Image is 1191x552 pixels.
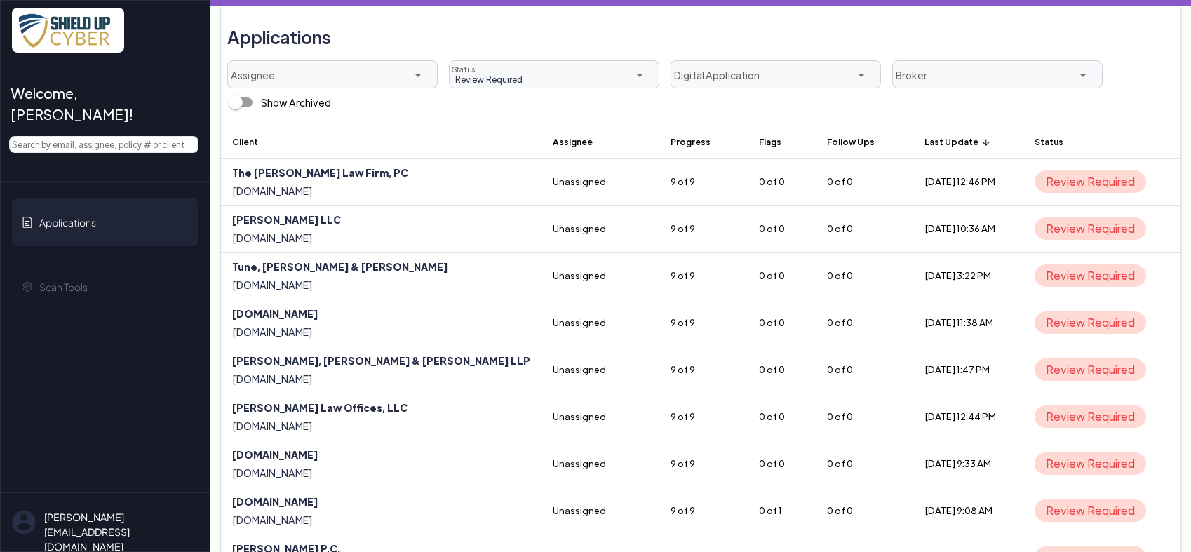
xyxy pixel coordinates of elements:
td: 0 of 0 [748,253,816,299]
td: 9 of 9 [659,440,748,487]
a: Scan Tools [12,263,198,311]
td: 9 of 9 [659,346,748,393]
td: 0 of 0 [748,159,816,206]
span: Review Required [1035,170,1146,193]
td: [DATE] 10:36 AM [913,206,1023,253]
th: Follow Ups [816,125,913,159]
td: Unassigned [541,487,659,534]
span: Applications [39,215,96,230]
span: Review Required [1035,217,1146,240]
div: Show Archived [222,88,331,116]
span: Review Required [1035,358,1146,381]
td: [DATE] 9:08 AM [913,487,1023,534]
span: Review Required [1035,499,1146,522]
td: 0 of 0 [816,253,913,299]
span: Review Required [1035,311,1146,334]
td: Unassigned [541,206,659,253]
span: Review Required [1035,452,1146,475]
i: arrow_upward [981,137,991,147]
th: Flags [748,125,816,159]
td: 0 of 0 [816,487,913,534]
th: Client [221,125,541,159]
td: 9 of 9 [659,159,748,206]
img: su-uw-user-icon.svg [12,510,36,534]
td: 0 of 0 [816,346,913,393]
td: Unassigned [541,393,659,440]
iframe: Chat Widget [1121,485,1191,552]
i: arrow_drop_down [410,67,426,83]
td: 0 of 0 [748,440,816,487]
i: arrow_drop_down [853,67,870,83]
td: 9 of 9 [659,253,748,299]
td: 0 of 0 [816,159,913,206]
td: 0 of 0 [748,206,816,253]
td: Unassigned [541,346,659,393]
td: Unassigned [541,253,659,299]
input: Search by email, assignee, policy # or client [9,136,198,153]
span: Review Required [1035,264,1146,287]
th: Assignee [541,125,659,159]
td: 0 of 1 [748,487,816,534]
th: Progress [659,125,748,159]
h3: Applications [227,20,331,55]
td: Unassigned [541,440,659,487]
a: Applications [12,198,198,246]
td: 0 of 0 [748,299,816,346]
a: Welcome, [PERSON_NAME]! [12,77,198,130]
td: [DATE] 9:33 AM [913,440,1023,487]
td: 9 of 9 [659,487,748,534]
img: x7pemu0IxLxkcbZJZdzx2HwkaHwO9aaLS0XkQIJL.png [12,8,124,53]
div: Show Archived [261,95,331,110]
td: Unassigned [541,299,659,346]
i: arrow_drop_down [631,67,648,83]
td: [DATE] 12:44 PM [913,393,1023,440]
td: [DATE] 1:47 PM [913,346,1023,393]
td: 0 of 0 [748,346,816,393]
td: 0 of 0 [816,440,913,487]
span: Review Required [1035,405,1146,428]
td: 0 of 0 [816,393,913,440]
i: arrow_drop_down [1075,67,1091,83]
span: Scan Tools [39,280,88,295]
td: [DATE] 12:46 PM [913,159,1023,206]
span: Review Required [450,73,523,86]
td: 0 of 0 [816,299,913,346]
td: 0 of 0 [748,393,816,440]
td: [DATE] 3:22 PM [913,253,1023,299]
td: Unassigned [541,159,659,206]
img: application-icon.svg [22,217,33,228]
td: 0 of 0 [816,206,913,253]
td: 9 of 9 [659,206,748,253]
span: Welcome, [PERSON_NAME]! [11,83,187,125]
td: [DATE] 11:38 AM [913,299,1023,346]
img: gear-icon.svg [22,281,33,292]
td: 9 of 9 [659,299,748,346]
th: Last Update [913,125,1023,159]
th: Status [1023,125,1180,159]
td: 9 of 9 [659,393,748,440]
